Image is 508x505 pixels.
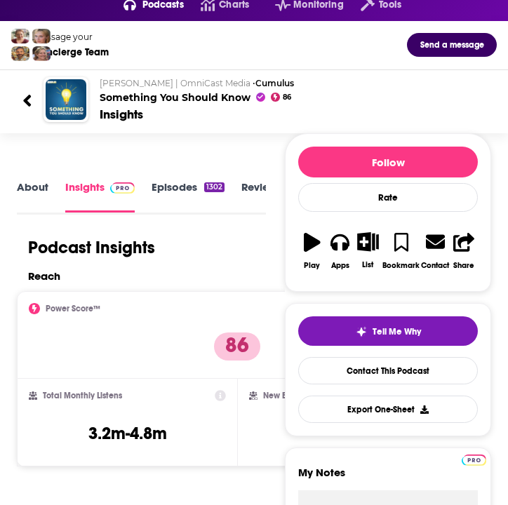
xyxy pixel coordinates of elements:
div: Play [304,261,320,270]
div: 1302 [204,182,225,192]
a: About [17,180,48,212]
div: Bookmark [382,261,420,270]
h2: New Episode Listens [263,391,340,400]
button: Apps [326,223,354,278]
img: Barbara Profile [32,46,51,61]
p: 86 [214,332,260,361]
h3: 3.2m-4.8m [88,423,167,444]
button: Bookmark [382,223,420,278]
a: InsightsPodchaser Pro [65,180,135,212]
span: [PERSON_NAME] | OmniCast Media [100,78,250,88]
span: 86 [283,95,291,100]
img: Jules Profile [32,29,51,43]
h2: Something You Should Know [100,78,486,104]
img: Jon Profile [11,46,29,61]
div: Rate [298,183,478,212]
div: Message your [34,32,109,42]
img: Something You Should Know [46,79,86,120]
span: Tell Me Why [373,326,421,337]
div: Apps [331,261,349,270]
div: Concierge Team [34,46,109,58]
button: Play [298,223,326,278]
a: Contact [420,223,450,278]
button: tell me why sparkleTell Me Why [298,316,478,346]
div: List [362,260,373,269]
div: Share [453,261,474,270]
button: Follow [298,147,478,177]
h2: Power Score™ [46,304,100,314]
img: Sydney Profile [11,29,29,43]
a: Reviews [241,180,298,212]
a: Episodes1302 [152,180,225,212]
label: My Notes [298,466,478,490]
button: Share [450,223,478,278]
a: Pro website [462,452,486,466]
img: tell me why sparkle [356,326,367,337]
button: Send a message [407,33,497,57]
h2: Total Monthly Listens [43,391,122,400]
span: • [253,78,294,88]
button: List [354,223,382,278]
div: Insights [100,107,143,122]
img: Podchaser Pro [462,454,486,466]
h1: Podcast Insights [28,237,155,258]
h2: Reach [28,269,60,283]
img: Podchaser Pro [110,182,135,194]
button: Export One-Sheet [298,396,478,423]
a: Cumulus [255,78,294,88]
a: Contact This Podcast [298,357,478,384]
div: Contact [421,260,449,270]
